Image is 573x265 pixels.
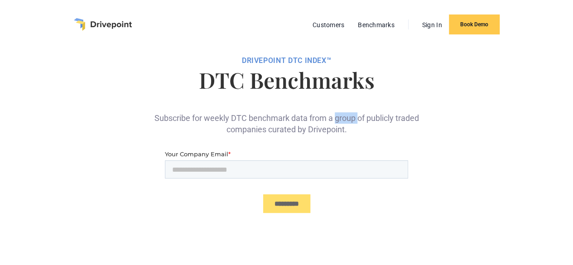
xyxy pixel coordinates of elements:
iframe: Form 0 [165,149,408,228]
div: DRIVEPOiNT DTC Index™ [18,56,555,65]
a: Sign In [418,19,447,31]
a: Benchmarks [353,19,399,31]
div: Subscribe for weekly DTC benchmark data from a group of publicly traded companies curated by Driv... [151,98,423,135]
a: Book Demo [449,14,500,34]
h1: DTC Benchmarks [18,69,555,91]
a: home [74,18,132,31]
a: Customers [308,19,349,31]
